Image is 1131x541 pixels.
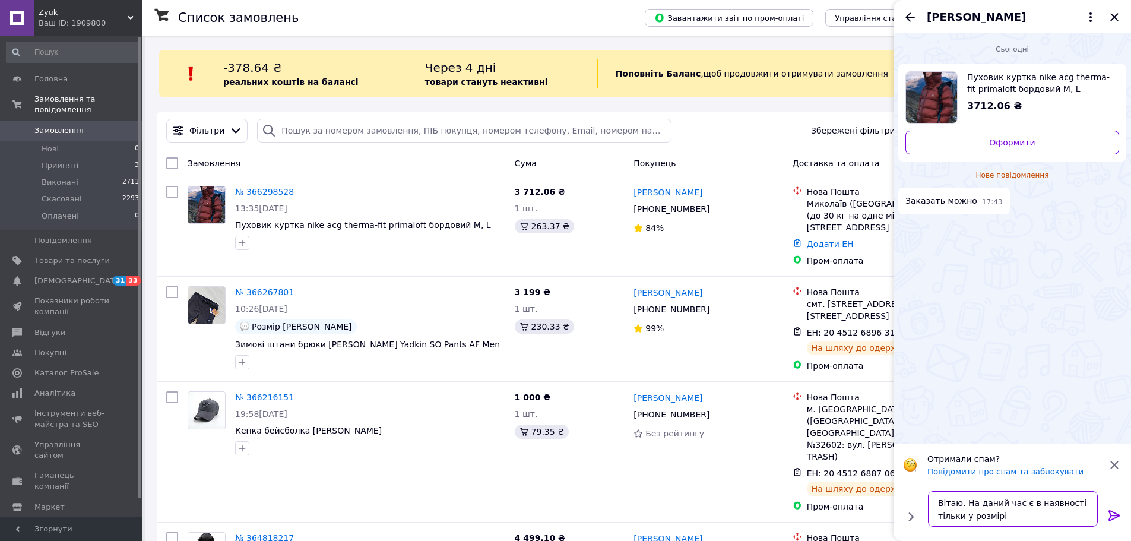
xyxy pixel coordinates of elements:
span: Відгуки [34,327,65,338]
span: [PHONE_NUMBER] [633,410,709,419]
span: 84% [645,223,664,233]
div: м. [GEOGRAPHIC_DATA] ([GEOGRAPHIC_DATA], [GEOGRAPHIC_DATA].), Поштомат №32602: вул. [PERSON_NAME]... [807,403,974,463]
b: товари стануть неактивні [425,77,548,87]
span: 10:26[DATE] [235,304,287,314]
span: Покупці [34,347,66,358]
span: [PHONE_NUMBER] [633,204,709,214]
span: Замовлення [188,159,240,168]
span: Фільтри [189,125,224,137]
a: Пуховик куртка nike acg therma-fit primaloft бордовий M, L [235,220,491,230]
span: 31 [113,276,126,286]
span: Показники роботи компанії [34,296,110,317]
img: Фото товару [188,287,225,323]
span: 0 [135,211,139,222]
span: Замовлення [34,125,84,136]
span: 2711 [122,177,139,188]
a: Кепка бейсболка [PERSON_NAME] [235,426,382,435]
span: [PHONE_NUMBER] [633,305,709,314]
button: Завантажити звіт по пром-оплаті [645,9,813,27]
a: Фото товару [188,186,226,224]
input: Пошук за номером замовлення, ПІБ покупця, номером телефону, Email, номером накладної [257,119,671,143]
div: 230.33 ₴ [515,319,574,334]
a: № 366267801 [235,287,294,297]
div: Нова Пошта [807,186,974,198]
span: 13:35[DATE] [235,204,287,213]
div: На шляху до одержувача [807,341,928,355]
a: [PERSON_NAME] [633,392,702,404]
span: Маркет [34,502,65,512]
span: Прийняті [42,160,78,171]
span: Головна [34,74,68,84]
span: Cума [515,159,537,168]
textarea: Вітаю. На даний час є в наявності тільки у розмірі [928,491,1098,527]
span: -378.64 ₴ [223,61,282,75]
p: Отримали спам? [927,453,1100,465]
span: Через 4 дні [425,61,496,75]
a: Додати ЕН [807,239,854,249]
span: 1 000 ₴ [515,393,551,402]
div: 263.37 ₴ [515,219,574,233]
a: Фото товару [188,391,226,429]
img: :speech_balloon: [240,322,249,331]
img: Фото товару [188,186,225,223]
div: , щоб продовжити отримувати замовлення [597,59,968,88]
img: :exclamation: [182,65,200,83]
a: [PERSON_NAME] [633,287,702,299]
span: Товари та послуги [34,255,110,266]
span: Завантажити звіт по пром-оплаті [654,12,804,23]
button: Показати кнопки [903,509,918,524]
a: Оформити [905,131,1119,154]
span: ЕН: 20 4512 6896 3129 [807,328,906,337]
span: Аналітика [34,388,75,398]
span: Розмір [PERSON_NAME] [252,322,352,331]
div: 79.35 ₴ [515,425,569,439]
span: Пуховик куртка nike acg therma-fit primaloft бордовий M, L [967,71,1110,95]
span: Гаманець компанії [34,470,110,492]
b: Поповніть Баланс [616,69,701,78]
div: смт. [STREET_ADDRESS]: вул. [STREET_ADDRESS] [807,298,974,322]
span: 19:58[DATE] [235,409,287,419]
span: 1 шт. [515,304,538,314]
div: Миколаїв ([GEOGRAPHIC_DATA].), №13 (до 30 кг на одне місце): вул. [STREET_ADDRESS] [807,198,974,233]
span: Нове повідомлення [971,170,1054,181]
span: 33 [126,276,140,286]
div: Нова Пошта [807,286,974,298]
button: [PERSON_NAME] [927,10,1098,25]
div: Пром-оплата [807,360,974,372]
input: Пошук [6,42,140,63]
span: Замовлення та повідомлення [34,94,142,115]
div: На шляху до одержувача [807,482,928,496]
div: Ваш ID: 1909800 [39,18,142,29]
button: Закрити [1107,10,1122,24]
span: Скасовані [42,194,82,204]
span: [PERSON_NAME] [927,10,1026,25]
a: Зимові штани брюки [PERSON_NAME] Yadkin SO Pants AF Men [235,340,500,349]
img: 6374587870_w700_h500_puhovik-kurtka-nike.jpg [906,72,957,123]
span: Повідомлення [34,235,92,246]
a: № 366298528 [235,187,294,197]
a: Переглянути товар [905,71,1119,124]
span: Покупець [633,159,676,168]
span: Виконані [42,177,78,188]
img: Фото товару [188,392,225,429]
span: 1 шт. [515,204,538,213]
span: 0 [135,144,139,154]
span: Інструменти веб-майстра та SEO [34,408,110,429]
span: Збережені фільтри: [811,125,898,137]
button: Повідомити про спам та заблокувати [927,467,1084,476]
span: ЕН: 20 4512 6887 0648 [807,469,906,478]
b: реальних коштів на балансі [223,77,359,87]
a: Фото товару [188,286,226,324]
span: 2293 [122,194,139,204]
span: 3 [135,160,139,171]
button: Управління статусами [825,9,935,27]
span: 3712.06 ₴ [967,100,1022,112]
div: 12.10.2025 [898,43,1126,55]
span: Нові [42,144,59,154]
span: 1 шт. [515,409,538,419]
span: Без рейтингу [645,429,704,438]
div: Пром-оплата [807,255,974,267]
button: Назад [903,10,917,24]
